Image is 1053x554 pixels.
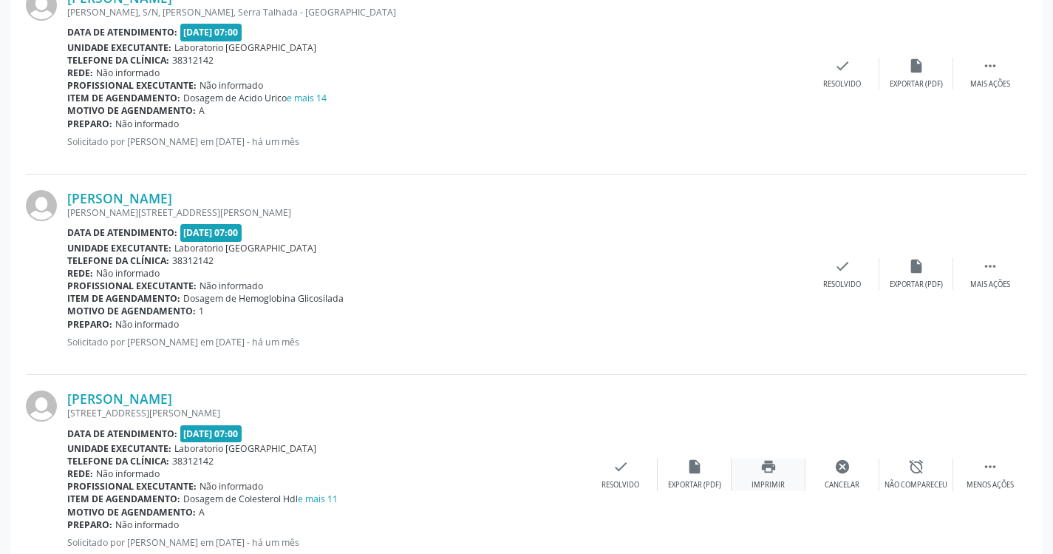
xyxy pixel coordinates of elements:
[298,493,338,505] a: e mais 11
[67,206,805,219] div: [PERSON_NAME][STREET_ADDRESS][PERSON_NAME]
[67,41,171,54] b: Unidade executante:
[67,135,805,148] p: Solicitado por [PERSON_NAME] em [DATE] - há um mês
[174,442,316,455] span: Laboratorio [GEOGRAPHIC_DATA]
[908,58,924,74] i: insert_drive_file
[287,92,327,104] a: e mais 14
[67,190,172,206] a: [PERSON_NAME]
[970,79,1010,89] div: Mais ações
[67,280,197,292] b: Profissional executante:
[200,280,263,292] span: Não informado
[96,67,160,79] span: Não informado
[199,305,204,317] span: 1
[890,79,943,89] div: Exportar (PDF)
[67,305,196,317] b: Motivo de agendamento:
[890,280,943,290] div: Exportar (PDF)
[67,442,171,455] b: Unidade executante:
[67,6,805,18] div: [PERSON_NAME], S/N, [PERSON_NAME], Serra Talhada - [GEOGRAPHIC_DATA]
[115,518,179,531] span: Não informado
[172,455,214,467] span: 38312142
[760,459,777,475] i: print
[200,480,263,493] span: Não informado
[67,493,180,505] b: Item de agendamento:
[67,79,197,92] b: Profissional executante:
[970,280,1010,290] div: Mais ações
[96,467,160,480] span: Não informado
[96,267,160,280] span: Não informado
[982,459,998,475] i: 
[67,318,112,331] b: Preparo:
[967,480,1014,490] div: Menos ações
[908,258,924,274] i: insert_drive_file
[752,480,785,490] div: Imprimir
[602,480,639,490] div: Resolvido
[180,24,242,41] span: [DATE] 07:00
[174,242,316,254] span: Laboratorio [GEOGRAPHIC_DATA]
[199,104,205,117] span: A
[686,459,703,475] i: insert_drive_file
[172,54,214,67] span: 38312142
[180,425,242,442] span: [DATE] 07:00
[67,506,196,518] b: Motivo de agendamento:
[982,258,998,274] i: 
[613,459,629,475] i: check
[67,242,171,254] b: Unidade executante:
[67,254,169,267] b: Telefone da clínica:
[67,428,177,440] b: Data de atendimento:
[67,518,112,531] b: Preparo:
[834,258,851,274] i: check
[67,26,177,38] b: Data de atendimento:
[67,407,584,419] div: [STREET_ADDRESS][PERSON_NAME]
[115,318,179,331] span: Não informado
[823,79,861,89] div: Resolvido
[174,41,316,54] span: Laboratorio [GEOGRAPHIC_DATA]
[183,493,338,505] span: Dosagem de Colesterol Hdl
[67,92,180,104] b: Item de agendamento:
[67,226,177,239] b: Data de atendimento:
[200,79,263,92] span: Não informado
[183,292,344,305] span: Dosagem de Hemoglobina Glicosilada
[67,267,93,280] b: Rede:
[67,118,112,130] b: Preparo:
[834,459,851,475] i: cancel
[67,336,805,348] p: Solicitado por [PERSON_NAME] em [DATE] - há um mês
[668,480,721,490] div: Exportar (PDF)
[67,391,172,407] a: [PERSON_NAME]
[183,92,327,104] span: Dosagem de Acido Urico
[67,104,196,117] b: Motivo de agendamento:
[67,54,169,67] b: Telefone da clínica:
[172,254,214,267] span: 38312142
[67,536,584,549] p: Solicitado por [PERSON_NAME] em [DATE] - há um mês
[180,224,242,241] span: [DATE] 07:00
[26,190,57,221] img: img
[885,480,947,490] div: Não compareceu
[67,480,197,493] b: Profissional executante:
[26,391,57,422] img: img
[67,455,169,467] b: Telefone da clínica:
[834,58,851,74] i: check
[825,480,859,490] div: Cancelar
[908,459,924,475] i: alarm_off
[67,467,93,480] b: Rede:
[115,118,179,130] span: Não informado
[67,67,93,79] b: Rede:
[67,292,180,305] b: Item de agendamento:
[199,506,205,518] span: A
[982,58,998,74] i: 
[823,280,861,290] div: Resolvido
